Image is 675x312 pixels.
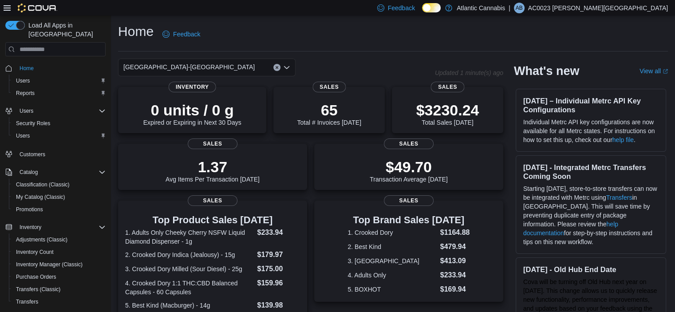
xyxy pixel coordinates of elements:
[9,75,109,87] button: Users
[422,3,441,12] input: Dark Mode
[9,271,109,283] button: Purchase Orders
[12,192,69,202] a: My Catalog (Classic)
[9,296,109,308] button: Transfers
[16,63,106,74] span: Home
[9,87,109,99] button: Reports
[639,67,668,75] a: View allExternal link
[440,256,470,266] dd: $413.09
[9,258,109,271] button: Inventory Manager (Classic)
[12,118,54,129] a: Security Roles
[16,261,83,268] span: Inventory Manager (Classic)
[16,63,37,74] a: Home
[12,296,42,307] a: Transfers
[523,184,659,246] p: Starting [DATE], store-to-store transfers can now be integrated with Metrc using in [GEOGRAPHIC_D...
[20,107,33,115] span: Users
[2,166,109,178] button: Catalog
[16,286,60,293] span: Transfers (Classic)
[347,242,436,251] dt: 2. Best Kind
[159,25,204,43] a: Feedback
[20,151,45,158] span: Customers
[12,75,33,86] a: Users
[516,3,523,13] span: AB
[297,101,361,119] p: 65
[12,192,106,202] span: My Catalog (Classic)
[16,194,65,201] span: My Catalog (Classic)
[16,167,106,178] span: Catalog
[422,12,422,13] span: Dark Mode
[125,279,253,296] dt: 4. Crooked Dory 1:1 THC:CBD Balanced Capsules - 60 Capsules
[166,158,260,183] div: Avg Items Per Transaction [DATE]
[16,298,38,305] span: Transfers
[12,88,106,99] span: Reports
[188,195,237,206] span: Sales
[125,301,253,310] dt: 5. Best Kind (Macburger) - 14g
[16,249,54,256] span: Inventory Count
[143,101,241,119] p: 0 units / 0 g
[2,147,109,160] button: Customers
[16,167,41,178] button: Catalog
[257,249,300,260] dd: $179.97
[125,228,253,246] dt: 1. Adults Only Cheeky Cherry NSFW Liquid Diamond Dispenser - 1g
[297,101,361,126] div: Total # Invoices [DATE]
[273,64,280,71] button: Clear input
[606,194,632,201] a: Transfers
[16,106,106,116] span: Users
[12,247,106,257] span: Inventory Count
[514,64,579,78] h2: What's new
[12,234,71,245] a: Adjustments (Classic)
[257,300,300,311] dd: $139.98
[347,271,436,280] dt: 4. Adults Only
[9,117,109,130] button: Security Roles
[12,204,106,215] span: Promotions
[118,23,154,40] h1: Home
[12,259,106,270] span: Inventory Manager (Classic)
[12,179,106,190] span: Classification (Classic)
[370,158,448,176] p: $49.70
[257,278,300,288] dd: $159.96
[12,130,33,141] a: Users
[528,3,668,13] p: AC0023 [PERSON_NAME][GEOGRAPHIC_DATA]
[12,284,64,295] a: Transfers (Classic)
[18,4,57,12] img: Cova
[16,273,56,280] span: Purchase Orders
[9,246,109,258] button: Inventory Count
[2,62,109,75] button: Home
[169,82,216,92] span: Inventory
[20,65,34,72] span: Home
[9,191,109,203] button: My Catalog (Classic)
[12,130,106,141] span: Users
[370,158,448,183] div: Transaction Average [DATE]
[523,221,618,237] a: help documentation
[16,148,106,159] span: Customers
[514,3,525,13] div: AC0023 Bartlett Devon
[440,241,470,252] dd: $479.94
[9,233,109,246] button: Adjustments (Classic)
[16,222,45,233] button: Inventory
[16,77,30,84] span: Users
[12,75,106,86] span: Users
[523,118,659,144] p: Individual Metrc API key configurations are now available for all Metrc states. For instructions ...
[188,138,237,149] span: Sales
[388,4,415,12] span: Feedback
[173,30,200,39] span: Feedback
[347,215,470,225] h3: Top Brand Sales [DATE]
[523,265,659,274] h3: [DATE] - Old Hub End Date
[12,272,60,282] a: Purchase Orders
[123,62,255,72] span: [GEOGRAPHIC_DATA]-[GEOGRAPHIC_DATA]
[12,247,57,257] a: Inventory Count
[457,3,505,13] p: Atlantic Cannabis
[16,206,43,213] span: Promotions
[125,250,253,259] dt: 2. Crooked Dory Indica (Jealousy) - 15g
[312,82,346,92] span: Sales
[523,96,659,114] h3: [DATE] – Individual Metrc API Key Configurations
[9,178,109,191] button: Classification (Classic)
[12,118,106,129] span: Security Roles
[12,234,106,245] span: Adjustments (Classic)
[347,228,436,237] dt: 1. Crooked Dory
[9,130,109,142] button: Users
[12,204,47,215] a: Promotions
[440,270,470,280] dd: $233.94
[435,69,503,76] p: Updated 1 minute(s) ago
[125,265,253,273] dt: 3. Crooked Dory Milled (Sour Diesel) - 25g
[16,90,35,97] span: Reports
